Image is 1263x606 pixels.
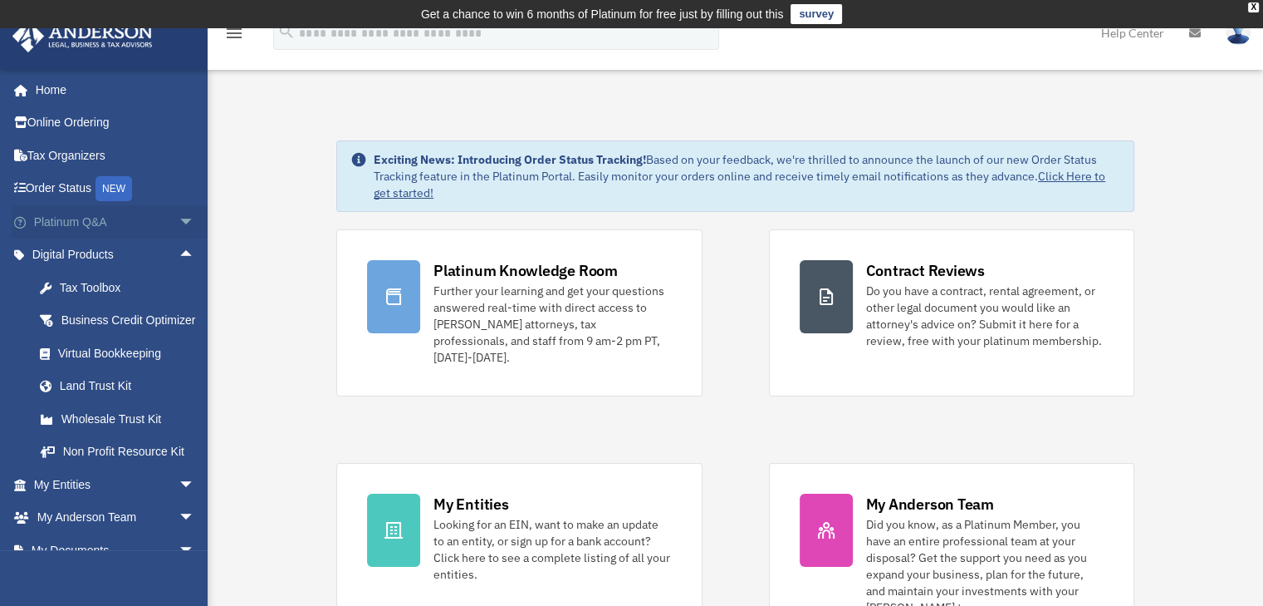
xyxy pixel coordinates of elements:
[224,29,244,43] a: menu
[12,73,212,106] a: Home
[224,23,244,43] i: menu
[23,337,220,370] a: Virtual Bookkeeping
[791,4,842,24] a: survey
[421,4,784,24] div: Get a chance to win 6 months of Platinum for free just by filling out this
[179,239,212,273] span: arrow_drop_up
[58,278,199,298] div: Tax Toolbox
[866,260,985,281] div: Contract Reviews
[374,152,646,167] strong: Exciting News: Introducing Order Status Tracking!
[866,494,994,515] div: My Anderson Team
[7,20,158,52] img: Anderson Advisors Platinum Portal
[58,310,199,331] div: Business Credit Optimizer
[23,436,220,469] a: Non Profit Resource Kit
[58,441,199,462] div: Non Profit Resource Kit
[179,468,212,502] span: arrow_drop_down
[433,494,508,515] div: My Entities
[12,501,220,535] a: My Anderson Teamarrow_drop_down
[277,22,296,41] i: search
[23,304,220,337] a: Business Credit Optimizer
[12,534,220,567] a: My Documentsarrow_drop_down
[179,534,212,568] span: arrow_drop_down
[433,516,671,583] div: Looking for an EIN, want to make an update to an entity, or sign up for a bank account? Click her...
[12,239,220,272] a: Digital Productsarrow_drop_up
[433,260,618,281] div: Platinum Knowledge Room
[95,176,132,201] div: NEW
[179,205,212,239] span: arrow_drop_down
[12,139,220,172] a: Tax Organizers
[769,229,1134,397] a: Contract Reviews Do you have a contract, rental agreement, or other legal document you would like...
[12,468,220,501] a: My Entitiesarrow_drop_down
[58,376,199,397] div: Land Trust Kit
[1248,2,1259,12] div: close
[58,409,199,430] div: Wholesale Trust Kit
[58,343,199,364] div: Virtual Bookkeeping
[866,283,1104,349] div: Do you have a contract, rental agreement, or other legal document you would like an attorney's ad...
[1226,21,1251,45] img: User Pic
[12,106,220,140] a: Online Ordering
[374,151,1120,201] div: Based on your feedback, we're thrilled to announce the launch of our new Order Status Tracking fe...
[179,501,212,535] span: arrow_drop_down
[374,169,1105,200] a: Click Here to get started!
[23,370,220,403] a: Land Trust Kit
[336,229,702,397] a: Platinum Knowledge Room Further your learning and get your questions answered real-time with dire...
[23,271,220,304] a: Tax Toolbox
[12,172,220,206] a: Order StatusNEW
[23,402,220,436] a: Wholesale Trust Kit
[433,283,671,366] div: Further your learning and get your questions answered real-time with direct access to [PERSON_NAM...
[12,205,220,239] a: Platinum Q&Aarrow_drop_down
